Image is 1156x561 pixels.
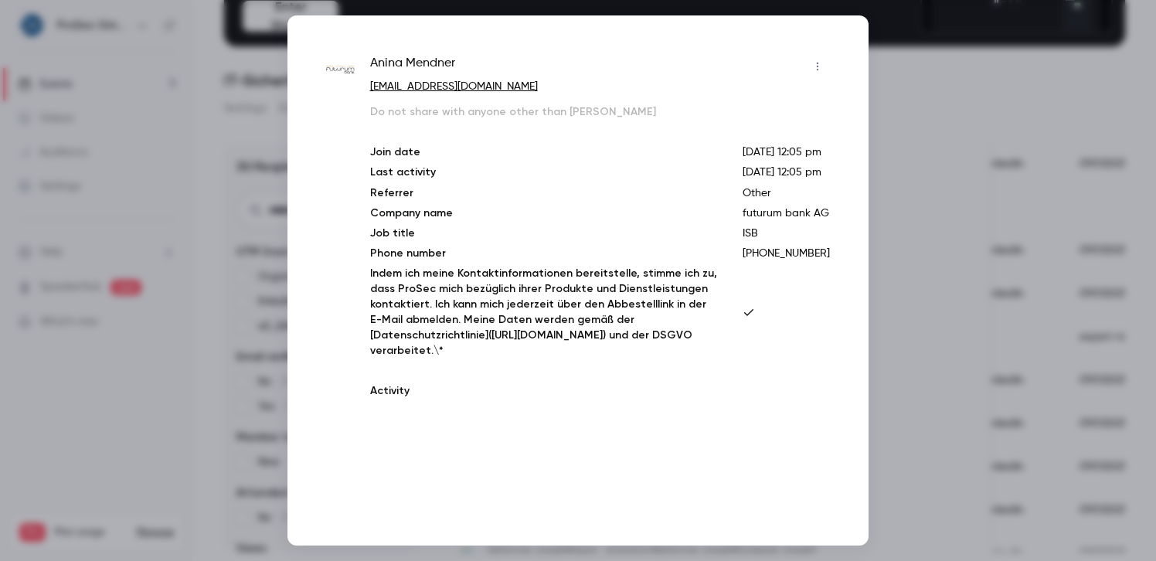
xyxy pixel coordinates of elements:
p: Indem ich meine Kontaktinformationen bereitstelle, stimme ich zu, dass ProSec mich bezüglich ihre... [370,266,718,359]
a: [EMAIL_ADDRESS][DOMAIN_NAME] [370,81,538,92]
p: Activity [370,383,830,399]
span: [DATE] 12:05 pm [743,167,821,178]
p: futurum bank AG [743,206,830,221]
p: Join date [370,144,718,160]
span: Anina Mendner [370,54,455,79]
p: Last activity [370,165,718,181]
p: Company name [370,206,718,221]
p: Phone number [370,246,718,261]
img: futurumbank.com [326,56,355,84]
p: [PHONE_NUMBER] [743,246,830,261]
p: [DATE] 12:05 pm [743,144,830,160]
p: ISB [743,226,830,241]
p: Job title [370,226,718,241]
p: Do not share with anyone other than [PERSON_NAME] [370,104,830,120]
p: Other [743,185,830,201]
p: Referrer [370,185,718,201]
